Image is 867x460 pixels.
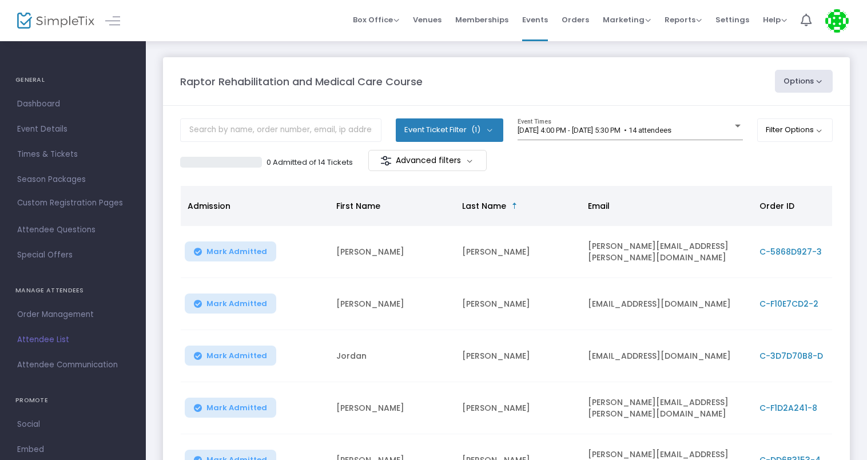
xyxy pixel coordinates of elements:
button: Event Ticket Filter(1) [396,118,503,141]
button: Mark Admitted [185,241,276,261]
span: Attendee List [17,332,129,347]
span: Marketing [603,14,651,25]
span: Orders [562,5,589,34]
td: [PERSON_NAME] [329,382,455,434]
button: Mark Admitted [185,294,276,314]
span: (1) [471,125,480,134]
td: [EMAIL_ADDRESS][DOMAIN_NAME] [581,330,753,382]
span: Dashboard [17,97,129,112]
button: Options [775,70,833,93]
button: Mark Admitted [185,398,276,418]
span: Embed [17,442,129,457]
td: [PERSON_NAME] [455,330,581,382]
span: Email [588,200,610,212]
span: Times & Tickets [17,147,129,162]
span: Attendee Questions [17,223,129,237]
img: filter [380,155,392,166]
td: Jordan [329,330,455,382]
td: [PERSON_NAME] [329,278,455,330]
h4: MANAGE ATTENDEES [15,279,130,302]
m-button: Advanced filters [368,150,487,171]
span: Event Details [17,122,129,137]
span: C-F10E7CD2-2 [759,298,818,310]
span: Sortable [510,201,519,211]
span: C-3D7D70B8-D [759,350,823,362]
td: [PERSON_NAME] [455,382,581,434]
span: Special Offers [17,248,129,263]
td: [PERSON_NAME][EMAIL_ADDRESS][PERSON_NAME][DOMAIN_NAME] [581,226,753,278]
button: Filter Options [757,118,833,141]
h4: PROMOTE [15,389,130,412]
span: Mark Admitted [206,403,267,413]
span: Settings [715,5,749,34]
span: Last Name [462,200,506,212]
span: Attendee Communication [17,358,129,372]
span: Order ID [759,200,794,212]
span: [DATE] 4:00 PM - [DATE] 5:30 PM • 14 attendees [518,126,671,134]
span: Box Office [353,14,399,25]
span: C-F1D2A241-8 [759,402,817,414]
span: Events [522,5,548,34]
span: Reports [665,14,702,25]
span: Mark Admitted [206,299,267,308]
span: First Name [336,200,380,212]
span: Mark Admitted [206,247,267,256]
h4: GENERAL [15,69,130,92]
td: [PERSON_NAME] [455,278,581,330]
span: Custom Registration Pages [17,197,123,209]
span: Venues [413,5,442,34]
span: Help [763,14,787,25]
m-panel-title: Raptor Rehabilitation and Medical Care Course [180,74,423,89]
td: [PERSON_NAME] [329,226,455,278]
span: C-5868D927-3 [759,246,822,257]
span: Admission [188,200,230,212]
input: Search by name, order number, email, ip address [180,118,381,142]
td: [PERSON_NAME] [455,226,581,278]
span: Season Packages [17,172,129,187]
span: Mark Admitted [206,351,267,360]
p: 0 Admitted of 14 Tickets [267,157,353,168]
span: Order Management [17,307,129,322]
span: Social [17,417,129,432]
td: [PERSON_NAME][EMAIL_ADDRESS][PERSON_NAME][DOMAIN_NAME] [581,382,753,434]
span: Memberships [455,5,508,34]
td: [EMAIL_ADDRESS][DOMAIN_NAME] [581,278,753,330]
button: Mark Admitted [185,346,276,366]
